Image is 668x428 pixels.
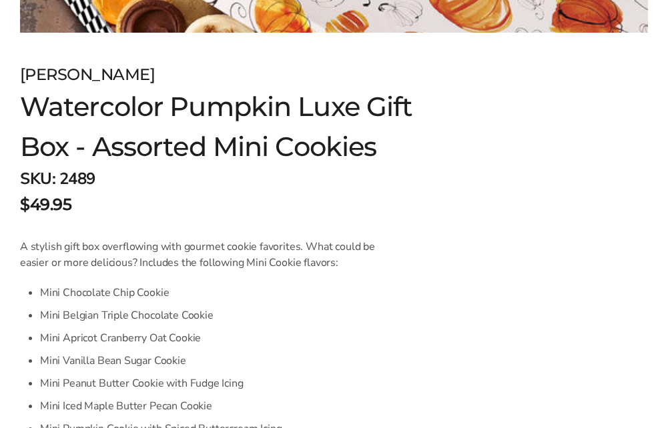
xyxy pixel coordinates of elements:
span: 2489 [59,168,95,189]
li: Mini Apricot Cranberry Oat Cookie [40,327,385,349]
li: Mini Vanilla Bean Sugar Cookie [40,349,385,372]
li: Mini Belgian Triple Chocolate Cookie [40,304,385,327]
iframe: Sign Up via Text for Offers [11,377,138,417]
strong: SKU: [20,168,55,189]
h1: Watercolor Pumpkin Luxe Gift Box - Assorted Mini Cookies [20,87,446,167]
div: [PERSON_NAME] [20,63,446,87]
li: Mini Chocolate Chip Cookie [40,281,385,304]
p: A stylish gift box overflowing with gourmet cookie favorites. What could be easier or more delici... [20,239,385,271]
li: Mini Iced Maple Butter Pecan Cookie [40,395,385,417]
span: $49.95 [20,193,71,217]
li: Mini Peanut Butter Cookie with Fudge Icing [40,372,385,395]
